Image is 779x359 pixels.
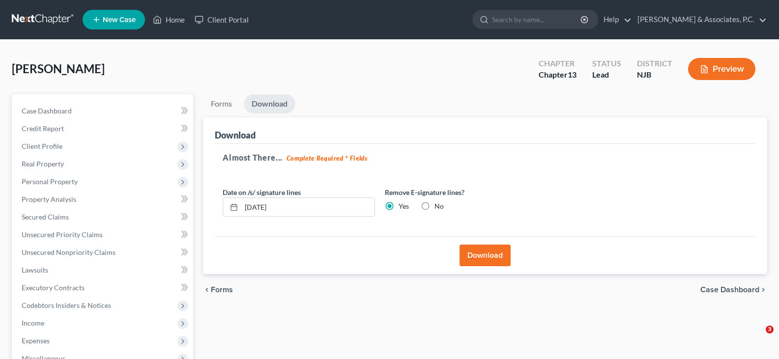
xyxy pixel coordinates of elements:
a: Property Analysis [14,191,193,208]
span: Unsecured Priority Claims [22,230,103,239]
span: Personal Property [22,177,78,186]
a: Case Dashboard [14,102,193,120]
label: Remove E-signature lines? [385,187,537,197]
a: [PERSON_NAME] & Associates, P.C. [633,11,767,28]
label: Date on /s/ signature lines [223,187,301,197]
h5: Almost There... [223,152,748,164]
span: 3 [766,326,774,333]
a: Home [148,11,190,28]
input: MM/DD/YYYY [241,198,375,217]
button: Preview [688,58,755,80]
span: Unsecured Nonpriority Claims [22,248,115,256]
span: Income [22,319,44,327]
a: Secured Claims [14,208,193,226]
span: [PERSON_NAME] [12,61,105,76]
strong: Complete Required * Fields [287,154,368,162]
span: Executory Contracts [22,283,85,292]
a: Unsecured Nonpriority Claims [14,244,193,261]
span: Case Dashboard [22,107,72,115]
span: Property Analysis [22,195,76,203]
span: New Case [103,16,136,24]
iframe: Intercom live chat [746,326,769,349]
span: Real Property [22,160,64,168]
div: Lead [592,69,621,81]
span: Secured Claims [22,213,69,221]
button: chevron_left Forms [203,286,246,294]
div: Download [215,129,256,141]
a: Case Dashboard chevron_right [700,286,767,294]
a: Executory Contracts [14,279,193,297]
span: Lawsuits [22,266,48,274]
a: Help [599,11,632,28]
a: Client Portal [190,11,254,28]
a: Download [244,94,295,113]
a: Forms [203,94,240,113]
a: Lawsuits [14,261,193,279]
label: Yes [399,201,409,211]
div: District [637,58,672,69]
i: chevron_right [759,286,767,294]
i: chevron_left [203,286,211,294]
span: Client Profile [22,142,62,150]
span: Codebtors Insiders & Notices [22,301,111,309]
a: Unsecured Priority Claims [14,226,193,244]
a: Credit Report [14,120,193,138]
span: 13 [568,70,577,79]
span: Expenses [22,336,50,345]
label: No [434,201,444,211]
button: Download [460,245,511,266]
div: NJB [637,69,672,81]
span: Forms [211,286,233,294]
div: Status [592,58,621,69]
div: Chapter [539,58,577,69]
span: Credit Report [22,124,64,133]
span: Case Dashboard [700,286,759,294]
div: Chapter [539,69,577,81]
input: Search by name... [492,10,582,28]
